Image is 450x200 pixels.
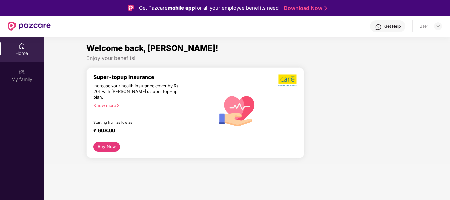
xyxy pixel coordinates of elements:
div: Get Pazcare for all your employee benefits need [139,4,279,12]
div: Know more [93,103,209,108]
img: New Pazcare Logo [8,22,51,31]
div: Starting from as low as [93,120,184,125]
img: svg+xml;base64,PHN2ZyBpZD0iRHJvcGRvd24tMzJ4MzIiIHhtbG5zPSJodHRwOi8vd3d3LnczLm9yZy8yMDAwL3N2ZyIgd2... [435,24,441,29]
img: svg+xml;base64,PHN2ZyBpZD0iSG9tZSIgeG1sbnM9Imh0dHA6Ly93d3cudzMub3JnLzIwMDAvc3ZnIiB3aWR0aD0iMjAiIG... [18,43,25,49]
div: ₹ 608.00 [93,128,206,135]
div: Increase your health insurance cover by Rs. 20L with [PERSON_NAME]’s super top-up plan. [93,83,184,100]
button: Buy Now [93,142,120,152]
div: Enjoy your benefits! [86,55,407,62]
img: b5dec4f62d2307b9de63beb79f102df3.png [278,74,297,87]
div: Get Help [384,24,401,29]
div: User [419,24,428,29]
img: svg+xml;base64,PHN2ZyBpZD0iSGVscC0zMngzMiIgeG1sbnM9Imh0dHA6Ly93d3cudzMub3JnLzIwMDAvc3ZnIiB3aWR0aD... [375,24,382,30]
strong: mobile app [168,5,195,11]
span: Welcome back, [PERSON_NAME]! [86,43,218,53]
span: right [116,104,120,107]
div: Super-topup Insurance [93,74,212,80]
img: svg+xml;base64,PHN2ZyB4bWxucz0iaHR0cDovL3d3dy53My5vcmcvMjAwMC9zdmciIHhtbG5zOnhsaW5rPSJodHRwOi8vd3... [212,82,264,134]
a: Download Now [284,5,325,12]
img: svg+xml;base64,PHN2ZyB3aWR0aD0iMjAiIGhlaWdodD0iMjAiIHZpZXdCb3g9IjAgMCAyMCAyMCIgZmlsbD0ibm9uZSIgeG... [18,69,25,75]
img: Stroke [324,5,327,12]
img: Logo [128,5,134,11]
